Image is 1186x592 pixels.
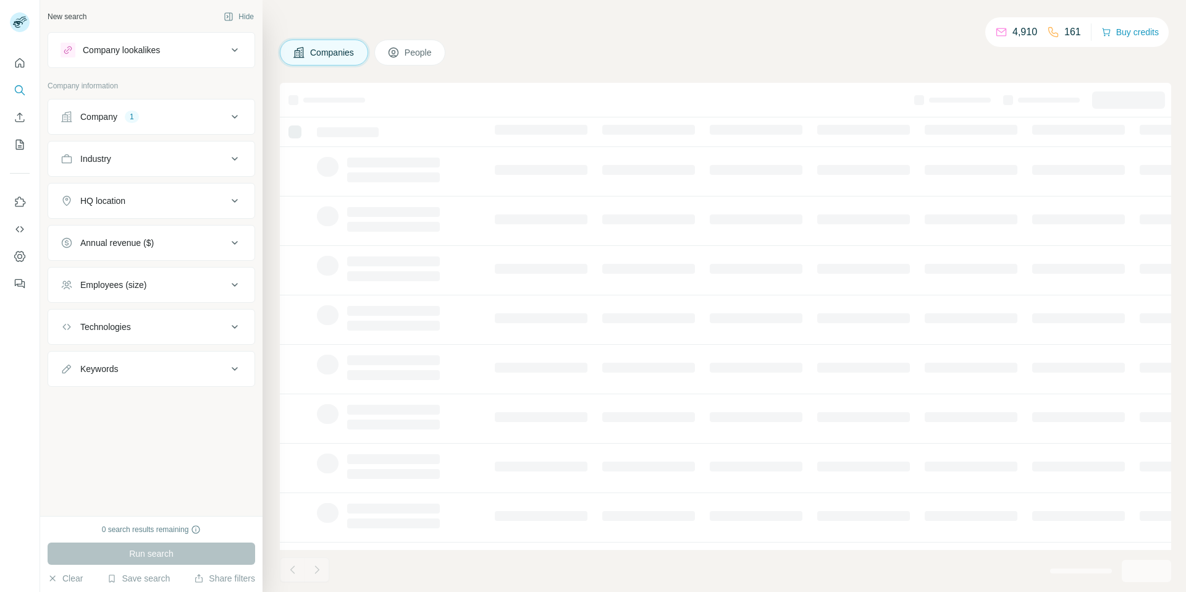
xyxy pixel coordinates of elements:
button: Company1 [48,102,254,132]
button: Keywords [48,354,254,384]
div: Company lookalikes [83,44,160,56]
button: Buy credits [1101,23,1159,41]
button: Industry [48,144,254,174]
h4: Search [280,15,1171,32]
button: Use Surfe API [10,218,30,240]
p: 4,910 [1012,25,1037,40]
button: Use Surfe on LinkedIn [10,191,30,213]
span: Companies [310,46,355,59]
button: Save search [107,572,170,585]
button: Company lookalikes [48,35,254,65]
div: Keywords [80,363,118,375]
button: Feedback [10,273,30,295]
div: Industry [80,153,111,165]
button: Employees (size) [48,270,254,300]
button: Clear [48,572,83,585]
button: Search [10,79,30,101]
div: HQ location [80,195,125,207]
button: Dashboard [10,245,30,268]
div: 0 search results remaining [102,524,201,535]
button: My lists [10,133,30,156]
button: Annual revenue ($) [48,228,254,258]
button: HQ location [48,186,254,216]
button: Share filters [194,572,255,585]
p: Company information [48,80,255,91]
button: Enrich CSV [10,106,30,129]
div: 1 [125,111,139,122]
button: Quick start [10,52,30,74]
div: New search [48,11,86,22]
div: Annual revenue ($) [80,237,154,249]
div: Technologies [80,321,131,333]
p: 161 [1064,25,1081,40]
span: People [405,46,433,59]
div: Company [80,111,117,123]
div: Employees (size) [80,279,146,291]
button: Technologies [48,312,254,342]
button: Hide [215,7,263,26]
